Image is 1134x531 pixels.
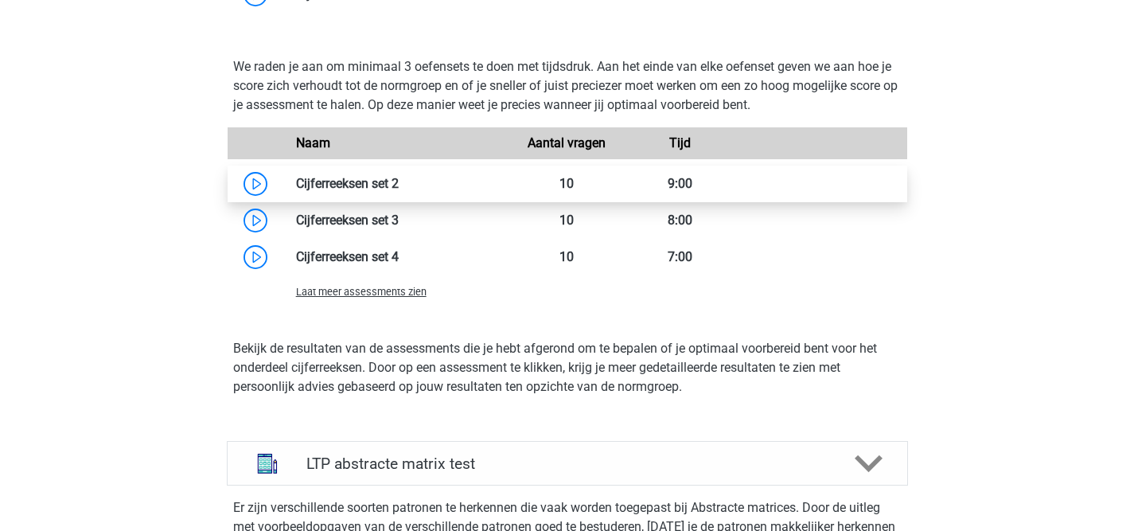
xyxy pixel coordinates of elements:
[233,57,902,115] p: We raden je aan om minimaal 3 oefensets te doen met tijdsdruk. Aan het einde van elke oefenset ge...
[284,174,511,193] div: Cijferreeksen set 2
[284,211,511,230] div: Cijferreeksen set 3
[296,286,427,298] span: Laat meer assessments zien
[220,441,914,486] a: abstracte matrices LTP abstracte matrix test
[233,339,902,396] p: Bekijk de resultaten van de assessments die je hebt afgerond om te bepalen of je optimaal voorber...
[306,455,828,473] h4: LTP abstracte matrix test
[284,248,511,267] div: Cijferreeksen set 4
[284,134,511,153] div: Naam
[247,443,288,484] img: abstracte matrices
[624,134,737,153] div: Tijd
[510,134,623,153] div: Aantal vragen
